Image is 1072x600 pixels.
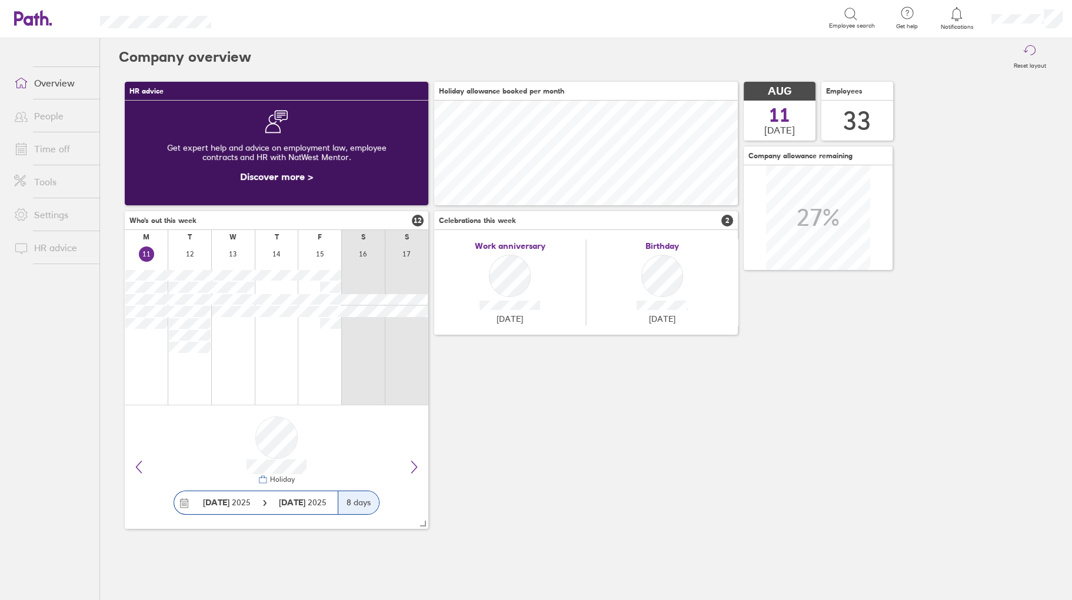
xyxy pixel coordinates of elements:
[938,24,976,31] span: Notifications
[475,241,545,251] span: Work anniversary
[405,233,409,241] div: S
[843,106,871,136] div: 33
[119,38,251,76] h2: Company overview
[439,216,516,225] span: Celebrations this week
[361,233,365,241] div: S
[5,71,99,95] a: Overview
[275,233,279,241] div: T
[764,125,795,135] span: [DATE]
[826,87,863,95] span: Employees
[338,491,379,514] div: 8 days
[243,12,273,23] div: Search
[229,233,237,241] div: W
[143,233,149,241] div: M
[129,87,164,95] span: HR advice
[5,236,99,259] a: HR advice
[318,233,322,241] div: F
[279,498,327,507] span: 2025
[497,314,523,324] span: [DATE]
[203,498,251,507] span: 2025
[748,152,853,160] span: Company allowance remaining
[5,104,99,128] a: People
[888,23,926,30] span: Get help
[279,497,308,508] strong: [DATE]
[721,215,733,226] span: 2
[5,137,99,161] a: Time off
[5,203,99,226] a: Settings
[412,215,424,226] span: 12
[829,22,875,29] span: Employee search
[129,216,197,225] span: Who's out this week
[439,87,564,95] span: Holiday allowance booked per month
[769,106,790,125] span: 11
[645,241,679,251] span: Birthday
[240,171,313,182] a: Discover more >
[938,6,976,31] a: Notifications
[268,475,295,484] div: Holiday
[649,314,675,324] span: [DATE]
[1007,59,1053,69] label: Reset layout
[5,170,99,194] a: Tools
[203,497,229,508] strong: [DATE]
[134,134,419,171] div: Get expert help and advice on employment law, employee contracts and HR with NatWest Mentor.
[768,85,791,98] span: AUG
[1007,38,1053,76] button: Reset layout
[188,233,192,241] div: T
